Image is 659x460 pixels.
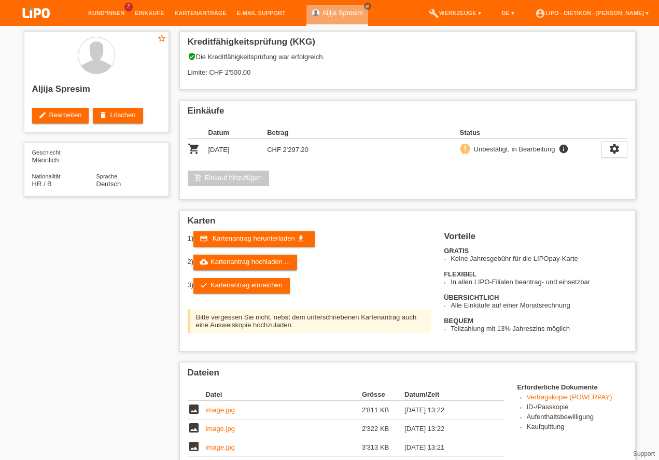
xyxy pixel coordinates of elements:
[362,420,404,438] td: 2'322 KB
[32,180,52,188] span: Kroatien / B / 31.05.1996
[188,37,627,52] h2: Kreditfähigkeitsprüfung (KKG)
[32,149,61,156] span: Geschlecht
[362,388,404,401] th: Grösse
[188,278,431,294] div: 3)
[99,111,107,119] i: delete
[193,278,290,294] a: checkKartenantrag einreichen
[451,325,627,332] li: Teilzahlung mit 13% Jahreszins möglich
[444,317,473,325] b: BEQUEM
[451,278,627,286] li: In allen LIPO-Filialen beantrag- und einsetzbar
[188,216,627,231] h2: Karten
[200,281,208,289] i: check
[96,180,121,188] span: Deutsch
[297,234,305,243] i: get_app
[157,34,166,45] a: star_border
[200,258,208,266] i: cloud_upload
[535,8,545,19] i: account_circle
[188,255,431,270] div: 2)
[188,231,431,247] div: 1)
[170,10,232,16] a: Kartenanträge
[527,393,612,401] a: Vertragskopie (POWERPAY)
[404,438,489,457] td: [DATE] 13:21
[96,173,118,179] span: Sprache
[362,401,404,420] td: 2'811 KB
[193,231,315,247] a: credit_card Kartenantrag herunterladen get_app
[471,144,555,155] div: Unbestätigt, in Bearbeitung
[124,3,133,11] span: 2
[188,368,627,383] h2: Dateien
[557,144,570,154] i: info
[267,139,326,160] td: CHF 2'297.20
[188,52,627,84] div: Die Kreditfähigkeitsprüfung war erfolgreich. Limite: CHF 2'500.00
[32,108,89,123] a: editBearbeiten
[208,139,268,160] td: [DATE]
[424,10,486,16] a: buildWerkzeuge ▾
[364,3,371,10] a: close
[444,231,627,247] h2: Vorteile
[365,4,370,9] i: close
[32,173,61,179] span: Nationalität
[206,425,235,433] a: image.jpg
[609,143,620,155] i: settings
[497,10,520,16] a: DE ▾
[188,143,200,155] i: POSP00027932
[232,10,291,16] a: E-Mail Support
[404,420,489,438] td: [DATE] 13:22
[267,127,326,139] th: Betrag
[38,111,47,119] i: edit
[527,403,627,413] li: ID-/Passkopie
[527,423,627,433] li: Kaufquittung
[362,438,404,457] td: 3'313 KB
[517,383,627,391] h4: Erforderliche Dokumente
[32,148,96,164] div: Männlich
[451,301,627,309] li: Alle Einkäufe auf einer Monatsrechnung
[188,440,200,453] i: image
[527,413,627,423] li: Aufenthaltsbewilligung
[206,406,235,414] a: image.jpg
[188,171,270,186] a: add_shopping_cartEinkauf hinzufügen
[444,247,469,255] b: GRATIS
[130,10,169,16] a: Einkäufe
[530,10,654,16] a: account_circleLIPO - Dietikon - [PERSON_NAME] ▾
[83,10,130,16] a: Kund*innen
[633,450,655,457] a: Support
[10,21,62,29] a: LIPO pay
[323,9,363,17] a: Aljija Spresim
[193,255,297,270] a: cloud_uploadKartenantrag hochladen ...
[188,106,627,121] h2: Einkäufe
[460,127,601,139] th: Status
[461,145,469,152] i: priority_high
[206,388,362,401] th: Datei
[188,309,431,333] div: Bitte vergessen Sie nicht, nebst dem unterschriebenen Kartenantrag auch eine Ausweiskopie hochzul...
[93,108,143,123] a: deleteLöschen
[188,422,200,434] i: image
[194,174,202,182] i: add_shopping_cart
[32,84,161,100] h2: Aljija Spresim
[429,8,439,19] i: build
[444,294,499,301] b: ÜBERSICHTLICH
[213,234,295,242] span: Kartenantrag herunterladen
[404,388,489,401] th: Datum/Zeit
[200,234,208,243] i: credit_card
[188,52,196,61] i: verified_user
[188,403,200,415] i: image
[404,401,489,420] td: [DATE] 13:22
[157,34,166,43] i: star_border
[208,127,268,139] th: Datum
[206,443,235,451] a: image.jpg
[444,270,476,278] b: FLEXIBEL
[451,255,627,262] li: Keine Jahresgebühr für die LIPOpay-Karte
